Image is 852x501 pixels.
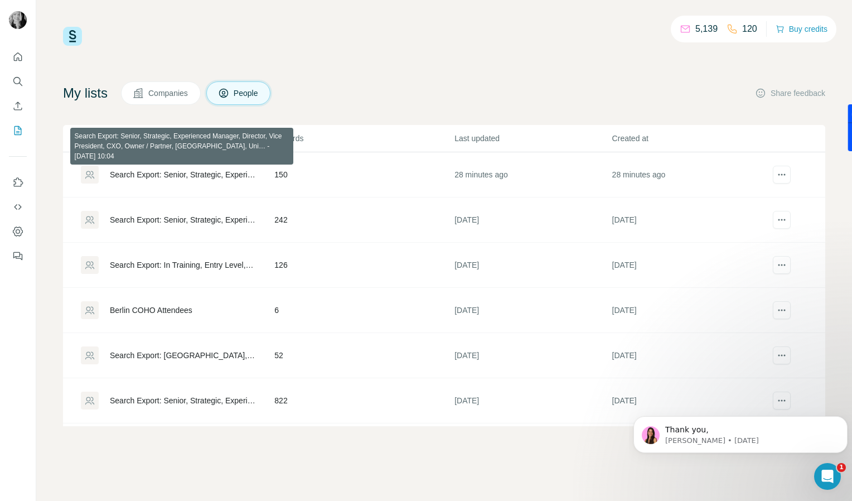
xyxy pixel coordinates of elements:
[773,392,791,410] button: actions
[9,96,27,116] button: Enrich CSV
[612,333,769,378] td: [DATE]
[773,166,791,184] button: actions
[612,133,768,144] p: Created at
[454,133,611,144] p: Last updated
[612,378,769,423] td: [DATE]
[612,197,769,243] td: [DATE]
[454,333,611,378] td: [DATE]
[773,211,791,229] button: actions
[695,22,718,36] p: 5,139
[81,133,273,144] p: List name
[454,288,611,333] td: [DATE]
[110,259,255,271] div: Search Export: In Training, Entry Level, Senior, Strategic, Director, Vice President, CXO, Owner ...
[454,243,611,288] td: [DATE]
[454,378,611,423] td: [DATE]
[274,152,454,197] td: 150
[755,88,825,99] button: Share feedback
[612,152,769,197] td: 28 minutes ago
[814,463,841,490] iframe: Intercom live chat
[110,214,255,225] div: Search Export: Senior, Strategic, Experienced Manager, Director, Vice President, CXO, Owner / Par...
[773,346,791,364] button: actions
[837,463,846,472] span: 1
[274,133,453,144] p: Records
[63,84,108,102] h4: My lists
[776,21,827,37] button: Buy credits
[110,169,255,180] div: Search Export: Senior, Strategic, Experienced Manager, Director, Vice President, CXO, Owner / Par...
[612,288,769,333] td: [DATE]
[9,197,27,217] button: Use Surfe API
[612,243,769,288] td: [DATE]
[9,246,27,266] button: Feedback
[63,27,82,46] img: Surfe Logo
[9,172,27,192] button: Use Surfe on LinkedIn
[454,197,611,243] td: [DATE]
[454,423,611,469] td: [DATE]
[9,11,27,29] img: Avatar
[274,423,454,469] td: 1000
[110,350,255,361] div: Search Export: [GEOGRAPHIC_DATA], [GEOGRAPHIC_DATA], Hospitality, Food and Beverage Retail, [GEOG...
[110,395,255,406] div: Search Export: Senior, Strategic, Experienced Manager, Director, Vice President, CXO, Owner / Par...
[110,305,192,316] div: Berlin COHO Attendees
[9,71,27,91] button: Search
[612,423,769,469] td: [DATE]
[742,22,757,36] p: 120
[274,288,454,333] td: 6
[274,333,454,378] td: 52
[234,88,259,99] span: People
[274,197,454,243] td: 242
[454,152,611,197] td: 28 minutes ago
[773,301,791,319] button: actions
[9,47,27,67] button: Quick start
[9,121,27,141] button: My lists
[274,243,454,288] td: 126
[274,378,454,423] td: 822
[148,88,189,99] span: Companies
[9,221,27,242] button: Dashboard
[629,393,852,471] iframe: Intercom notifications message
[773,256,791,274] button: actions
